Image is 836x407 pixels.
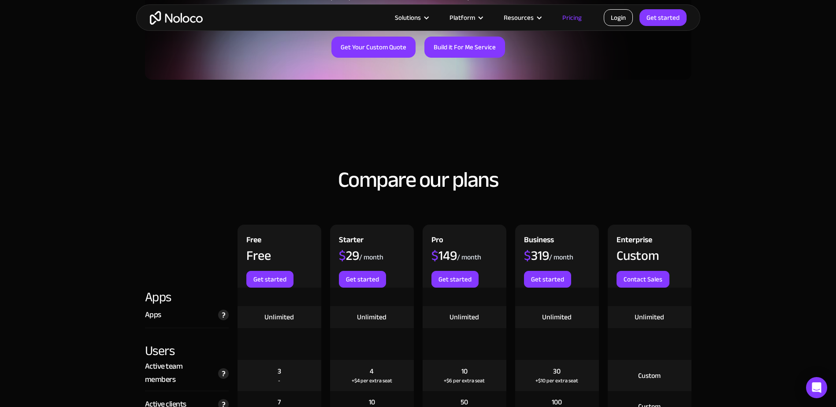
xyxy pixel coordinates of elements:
[384,12,438,23] div: Solutions
[553,366,561,376] div: 30
[246,271,294,288] a: Get started
[431,271,479,288] a: Get started
[424,37,505,58] a: Build it For Me Service
[444,376,485,385] div: +$6 per extra seat
[145,288,229,306] div: Apps
[352,376,392,385] div: +$4 per extra seat
[535,376,578,385] div: +$10 per extra seat
[339,233,364,249] div: Starter
[395,12,421,23] div: Solutions
[450,12,475,23] div: Platform
[369,397,375,407] div: 10
[617,271,669,288] a: Contact Sales
[524,233,554,249] div: Business
[339,271,386,288] a: Get started
[549,252,573,262] div: / month
[524,271,571,288] a: Get started
[145,308,161,322] div: Apps
[278,397,281,407] div: 7
[431,233,443,249] div: Pro
[639,9,687,26] a: Get started
[264,312,294,322] div: Unlimited
[150,11,203,25] a: home
[493,12,551,23] div: Resources
[357,312,386,322] div: Unlimited
[524,249,549,262] div: 319
[278,376,280,385] div: -
[278,366,281,376] div: 3
[438,12,493,23] div: Platform
[638,371,661,381] div: Custom
[635,312,664,322] div: Unlimited
[457,252,481,262] div: / month
[450,312,479,322] div: Unlimited
[339,249,359,262] div: 29
[431,243,438,268] span: $
[145,168,691,192] h2: Compare our plans
[370,366,374,376] div: 4
[331,37,416,58] a: Get Your Custom Quote
[145,328,229,360] div: Users
[461,397,468,407] div: 50
[617,249,659,262] div: Custom
[339,243,346,268] span: $
[617,233,652,249] div: Enterprise
[504,12,534,23] div: Resources
[806,377,827,398] div: Open Intercom Messenger
[551,12,593,23] a: Pricing
[461,366,468,376] div: 10
[145,360,214,386] div: Active team members
[359,252,383,262] div: / month
[246,249,271,262] div: Free
[542,312,572,322] div: Unlimited
[246,233,261,249] div: Free
[552,397,562,407] div: 100
[431,249,457,262] div: 149
[604,9,633,26] a: Login
[524,243,531,268] span: $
